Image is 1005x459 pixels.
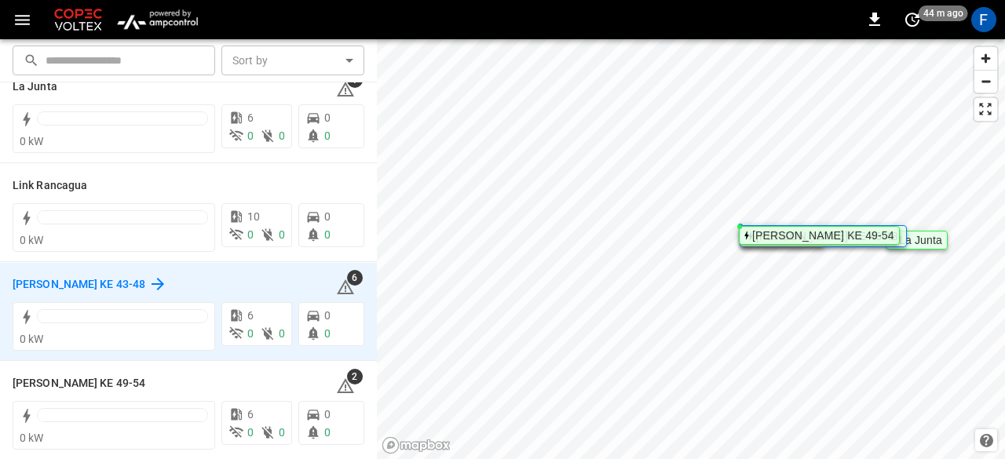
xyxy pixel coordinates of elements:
[247,111,254,124] span: 6
[974,47,997,70] button: Zoom in
[279,129,285,142] span: 0
[971,7,996,32] div: profile-icon
[324,309,331,322] span: 0
[247,309,254,322] span: 6
[20,432,44,444] span: 0 kW
[20,234,44,246] span: 0 kW
[974,70,997,93] button: Zoom out
[899,235,942,245] div: La Junta
[324,408,331,421] span: 0
[247,228,254,241] span: 0
[377,39,1005,459] canvas: Map
[324,426,331,439] span: 0
[279,327,285,340] span: 0
[324,111,331,124] span: 0
[347,270,363,286] span: 6
[740,225,907,247] div: Map marker
[247,129,254,142] span: 0
[324,129,331,142] span: 0
[382,436,451,454] a: Mapbox homepage
[20,333,44,345] span: 0 kW
[247,327,254,340] span: 0
[51,5,105,35] img: Customer Logo
[247,210,260,223] span: 10
[247,426,254,439] span: 0
[900,7,925,32] button: set refresh interval
[13,177,87,195] h6: Link Rancagua
[347,369,363,384] span: 2
[111,5,203,35] img: ampcontrol.io logo
[13,276,145,293] h6: Loza Colon KE 43-48
[324,228,331,241] span: 0
[20,135,44,148] span: 0 kW
[752,231,894,240] div: [PERSON_NAME] KE 49-54
[324,210,331,223] span: 0
[324,327,331,340] span: 0
[279,426,285,439] span: 0
[279,228,285,241] span: 0
[886,231,948,250] div: Map marker
[13,78,57,96] h6: La Junta
[247,408,254,421] span: 6
[13,375,145,392] h6: Loza Colon KE 49-54
[919,5,968,21] span: 44 m ago
[739,226,900,245] div: Map marker
[974,71,997,93] span: Zoom out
